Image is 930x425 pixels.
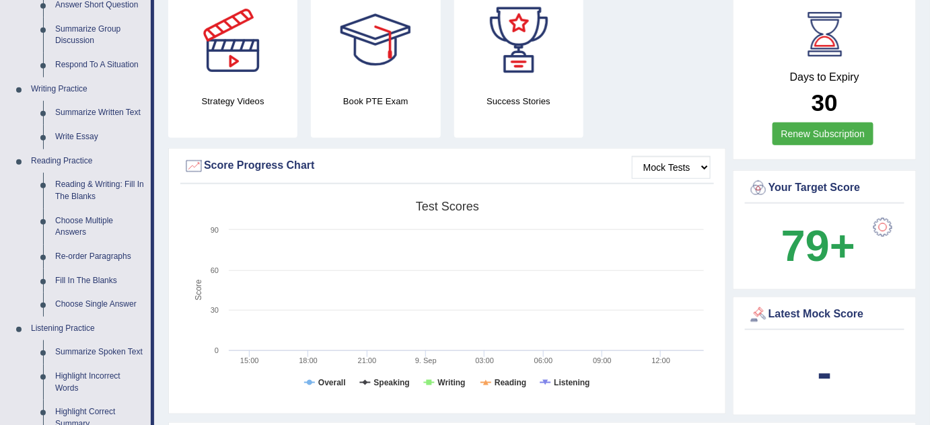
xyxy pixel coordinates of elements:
[415,356,437,364] tspan: 9. Sep
[49,101,151,125] a: Summarize Written Text
[215,346,219,354] text: 0
[652,356,671,364] text: 12:00
[211,306,219,314] text: 30
[495,378,526,387] tspan: Reading
[184,156,711,176] div: Score Progress Chart
[812,89,838,116] b: 30
[748,71,901,83] h4: Days to Expiry
[358,356,377,364] text: 21:00
[818,348,832,397] b: -
[25,317,151,341] a: Listening Practice
[168,94,297,108] h4: Strategy Videos
[194,280,203,301] tspan: Score
[49,209,151,245] a: Choose Multiple Answers
[781,221,855,270] b: 79+
[49,364,151,400] a: Highlight Incorrect Words
[211,226,219,234] text: 90
[240,356,259,364] text: 15:00
[438,378,466,387] tspan: Writing
[534,356,553,364] text: 06:00
[454,94,583,108] h4: Success Stories
[773,122,874,145] a: Renew Subscription
[748,305,901,325] div: Latest Mock Score
[311,94,440,108] h4: Book PTE Exam
[318,378,346,387] tspan: Overall
[299,356,318,364] text: 18:00
[49,173,151,208] a: Reading & Writing: Fill In The Blanks
[25,149,151,173] a: Reading Practice
[593,356,612,364] text: 09:00
[49,17,151,53] a: Summarize Group Discussion
[554,378,589,387] tspan: Listening
[49,53,151,77] a: Respond To A Situation
[748,178,901,198] div: Your Target Score
[211,266,219,274] text: 60
[25,77,151,102] a: Writing Practice
[416,200,479,213] tspan: Test scores
[49,340,151,364] a: Summarize Spoken Text
[49,125,151,149] a: Write Essay
[49,269,151,293] a: Fill In The Blanks
[374,378,410,387] tspan: Speaking
[49,293,151,317] a: Choose Single Answer
[49,245,151,269] a: Re-order Paragraphs
[476,356,495,364] text: 03:00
